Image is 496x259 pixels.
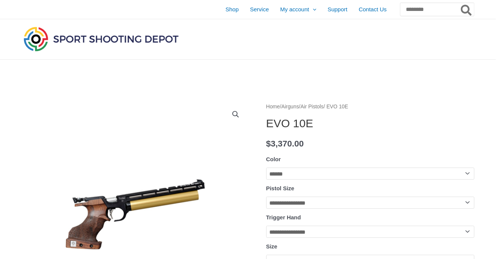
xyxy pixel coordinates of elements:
a: View full-screen image gallery [229,108,243,121]
button: Search [459,3,474,16]
nav: Breadcrumb [266,102,475,112]
label: Trigger Hand [266,214,301,220]
a: Airguns [281,104,299,109]
label: Size [266,243,278,250]
label: Pistol Size [266,185,295,191]
a: Home [266,104,280,109]
label: Color [266,156,281,162]
span: $ [266,139,271,148]
h1: EVO 10E [266,117,475,130]
a: Air Pistols [301,104,324,109]
bdi: 3,370.00 [266,139,304,148]
img: Sport Shooting Depot [22,25,180,53]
